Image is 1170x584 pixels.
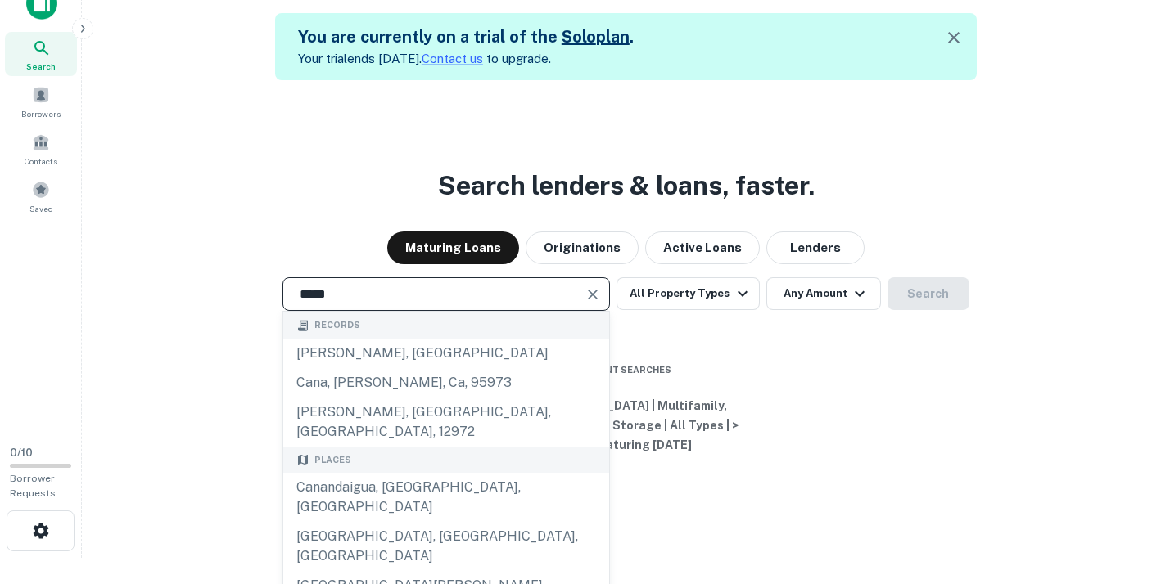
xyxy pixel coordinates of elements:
[5,79,77,124] a: Borrowers
[29,202,53,215] span: Saved
[5,174,77,218] a: Saved
[562,27,630,47] a: Soloplan
[645,231,760,264] button: Active Loans
[26,60,56,73] span: Search
[298,25,634,49] h5: You are currently on a trial of the .
[10,473,56,499] span: Borrower Requests
[21,107,61,120] span: Borrowers
[617,277,759,310] button: All Property Types
[298,49,634,69] p: Your trial ends [DATE]. to upgrade.
[283,398,609,447] div: [PERSON_NAME], [GEOGRAPHIC_DATA], [GEOGRAPHIC_DATA], 12972
[766,277,881,310] button: Any Amount
[5,127,77,171] a: Contacts
[314,453,351,467] span: Places
[581,283,604,306] button: Clear
[438,166,815,205] h3: Search lenders & loans, faster.
[283,368,609,398] div: cana, [PERSON_NAME], ca, 95973
[1088,453,1170,532] iframe: Chat Widget
[387,231,519,264] button: Maturing Loans
[10,447,33,459] span: 0 / 10
[25,155,57,168] span: Contacts
[504,363,749,377] span: Recent Searches
[314,318,360,332] span: Records
[283,522,609,571] div: [GEOGRAPHIC_DATA], [GEOGRAPHIC_DATA], [GEOGRAPHIC_DATA]
[766,231,865,264] button: Lenders
[422,52,483,65] a: Contact us
[283,339,609,368] div: [PERSON_NAME], [GEOGRAPHIC_DATA]
[283,473,609,522] div: Canandaigua, [GEOGRAPHIC_DATA], [GEOGRAPHIC_DATA]
[504,391,749,460] button: [GEOGRAPHIC_DATA] | Multifamily, Hospitality, Self Storage | All Types | > $5M | Maturing [DATE]
[526,231,639,264] button: Originations
[5,32,77,76] a: Search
